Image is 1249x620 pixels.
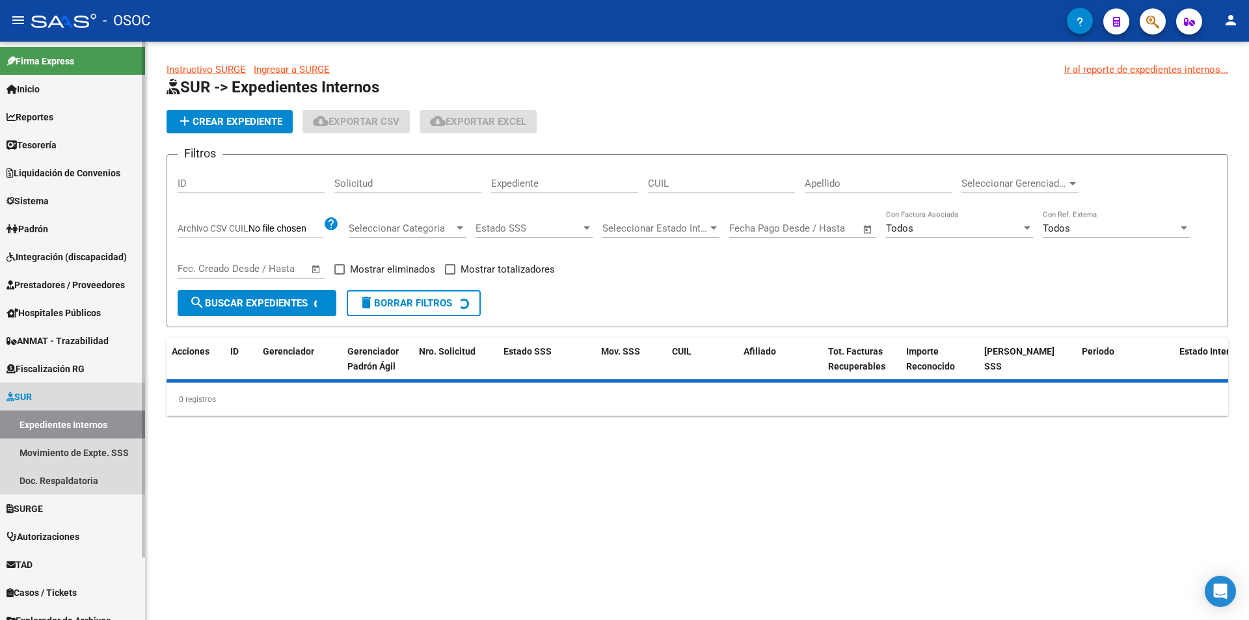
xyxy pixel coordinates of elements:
span: ID [230,346,239,357]
span: Crear Expediente [177,116,282,128]
span: [PERSON_NAME] SSS [984,346,1054,371]
span: Mostrar eliminados [350,262,435,277]
span: Tesorería [7,138,57,152]
input: Fecha inicio [178,263,230,275]
mat-icon: delete [358,295,374,310]
span: Hospitales Públicos [7,306,101,320]
mat-icon: person [1223,12,1239,28]
span: Seleccionar Estado Interno [602,222,708,234]
datatable-header-cell: Fecha Pagado SSS [979,338,1077,381]
span: Estado Interno [1179,346,1240,357]
span: Integración (discapacidad) [7,250,127,264]
span: Reportes [7,110,53,124]
datatable-header-cell: Periodo [1077,338,1174,381]
mat-icon: menu [10,12,26,28]
datatable-header-cell: ID [225,338,258,381]
span: Prestadores / Proveedores [7,278,125,292]
mat-icon: cloud_download [430,113,446,129]
span: - OSOC [103,7,150,35]
button: Open calendar [861,222,876,237]
datatable-header-cell: Estado SSS [498,338,596,381]
a: Instructivo SURGE [167,64,246,75]
span: Inicio [7,82,40,96]
span: Gerenciador Padrón Ágil [347,346,399,371]
span: ANMAT - Trazabilidad [7,334,109,348]
button: Crear Expediente [167,110,293,133]
span: Seleccionar Categoria [349,222,454,234]
span: SUR [7,390,32,404]
button: Borrar Filtros [347,290,481,316]
span: Seleccionar Gerenciador [961,178,1067,189]
span: Casos / Tickets [7,586,77,600]
datatable-header-cell: Gerenciador Padrón Ágil [342,338,414,381]
button: Exportar EXCEL [420,110,537,133]
span: Buscar Expedientes [189,297,308,309]
span: Borrar Filtros [358,297,452,309]
datatable-header-cell: Estado Interno [1174,338,1246,381]
mat-icon: add [177,113,193,129]
span: Nro. Solicitud [419,346,476,357]
span: SUR -> Expedientes Internos [167,78,379,96]
span: Autorizaciones [7,530,79,544]
input: Fecha fin [794,222,857,234]
mat-icon: search [189,295,205,310]
span: SURGE [7,502,43,516]
span: Importe Reconocido [906,346,955,371]
span: CUIL [672,346,692,357]
span: Mov. SSS [601,346,640,357]
h3: Filtros [178,144,222,163]
span: Estado SSS [476,222,581,234]
span: Fiscalización RG [7,362,85,376]
span: Estado SSS [504,346,552,357]
datatable-header-cell: Importe Reconocido [901,338,979,381]
span: TAD [7,558,33,572]
span: Mostrar totalizadores [461,262,555,277]
span: Padrón [7,222,48,236]
span: Todos [886,222,913,234]
span: Todos [1043,222,1070,234]
span: Periodo [1082,346,1114,357]
span: Gerenciador [263,346,314,357]
span: Afiliado [744,346,776,357]
datatable-header-cell: Mov. SSS [596,338,648,381]
div: Open Intercom Messenger [1205,576,1236,607]
datatable-header-cell: Nro. Solicitud [414,338,498,381]
span: Archivo CSV CUIL [178,223,248,234]
input: Fecha inicio [729,222,782,234]
span: Exportar CSV [313,116,399,128]
input: Fecha fin [242,263,305,275]
span: Firma Express [7,54,74,68]
a: Ir al reporte de expedientes internos... [1064,62,1228,77]
datatable-header-cell: Tot. Facturas Recuperables [823,338,901,381]
div: 0 registros [167,383,1228,416]
mat-icon: cloud_download [313,113,329,129]
span: Acciones [172,346,209,357]
datatable-header-cell: Acciones [167,338,225,381]
datatable-header-cell: Afiliado [738,338,823,381]
input: Archivo CSV CUIL [248,223,323,235]
span: Exportar EXCEL [430,116,526,128]
button: Buscar Expedientes [178,290,336,316]
span: Tot. Facturas Recuperables [828,346,885,371]
mat-icon: help [323,216,339,232]
span: Liquidación de Convenios [7,166,120,180]
a: Ingresar a SURGE [254,64,330,75]
button: Open calendar [309,262,324,276]
datatable-header-cell: Gerenciador [258,338,342,381]
datatable-header-cell: CUIL [667,338,738,381]
button: Exportar CSV [302,110,410,133]
span: Sistema [7,194,49,208]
